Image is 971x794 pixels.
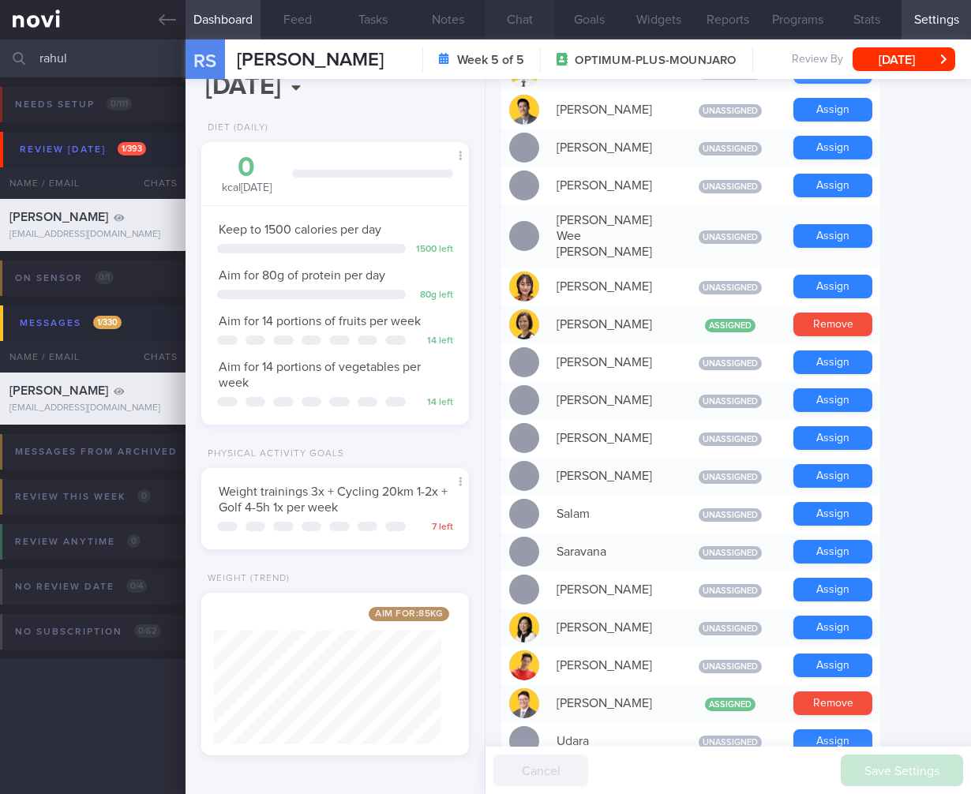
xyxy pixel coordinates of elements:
[126,579,147,593] span: 0 / 4
[457,52,524,68] strong: Week 5 of 5
[219,269,385,282] span: Aim for 80g of protein per day
[134,624,161,638] span: 0 / 62
[217,154,276,182] div: 0
[549,271,675,302] div: [PERSON_NAME]
[793,502,872,526] button: Assign
[16,313,126,334] div: Messages
[201,122,268,134] div: Diet (Daily)
[549,170,675,201] div: [PERSON_NAME]
[9,403,176,414] div: [EMAIL_ADDRESS][DOMAIN_NAME]
[792,53,843,67] span: Review By
[705,698,755,711] span: Assigned
[175,30,234,91] div: RS
[699,508,762,522] span: Unassigned
[699,230,762,244] span: Unassigned
[549,346,675,378] div: [PERSON_NAME]
[549,612,675,643] div: [PERSON_NAME]
[122,341,186,373] div: Chats
[549,422,675,454] div: [PERSON_NAME]
[793,275,872,298] button: Assign
[118,142,146,155] span: 1 / 393
[575,53,736,69] span: OPTIMUM-PLUS-MOUNJARO
[793,98,872,122] button: Assign
[9,384,108,397] span: [PERSON_NAME]
[9,229,176,241] div: [EMAIL_ADDRESS][DOMAIN_NAME]
[549,574,675,605] div: [PERSON_NAME]
[793,224,872,248] button: Assign
[549,498,675,530] div: Salam
[699,584,762,597] span: Unassigned
[549,94,675,125] div: [PERSON_NAME]
[137,489,151,503] span: 0
[699,281,762,294] span: Unassigned
[11,268,118,289] div: On sensor
[95,271,114,284] span: 0 / 1
[549,460,675,492] div: [PERSON_NAME]
[793,691,872,715] button: Remove
[699,470,762,484] span: Unassigned
[219,485,448,514] span: Weight trainings 3x + Cycling 20km 1-2x + Golf 4-5h 1x per week
[793,174,872,197] button: Assign
[549,132,675,163] div: [PERSON_NAME]
[793,136,872,159] button: Assign
[549,204,675,268] div: [PERSON_NAME] Wee [PERSON_NAME]
[201,573,290,585] div: Weight (Trend)
[9,211,108,223] span: [PERSON_NAME]
[93,316,122,329] span: 1 / 330
[11,531,144,552] div: Review anytime
[793,654,872,677] button: Assign
[699,357,762,370] span: Unassigned
[699,736,762,749] span: Unassigned
[699,104,762,118] span: Unassigned
[699,546,762,560] span: Unassigned
[793,578,872,601] button: Assign
[127,534,141,548] span: 0
[549,536,675,567] div: Saravana
[705,319,755,332] span: Assigned
[853,47,955,71] button: [DATE]
[793,729,872,753] button: Assign
[699,622,762,635] span: Unassigned
[793,426,872,450] button: Assign
[414,335,453,347] div: 14 left
[11,94,136,115] div: Needs setup
[549,725,675,757] div: Udara
[107,97,132,110] span: 0 / 111
[219,315,421,328] span: Aim for 14 portions of fruits per week
[699,180,762,193] span: Unassigned
[549,687,675,719] div: [PERSON_NAME]
[414,290,453,301] div: 80 g left
[201,448,344,460] div: Physical Activity Goals
[16,139,150,160] div: Review [DATE]
[219,223,381,236] span: Keep to 1500 calories per day
[414,244,453,256] div: 1500 left
[414,522,453,534] div: 7 left
[369,607,449,621] span: Aim for: 85 kg
[699,660,762,673] span: Unassigned
[793,540,872,564] button: Assign
[217,154,276,196] div: kcal [DATE]
[549,309,675,340] div: [PERSON_NAME]
[219,361,421,389] span: Aim for 14 portions of vegetables per week
[549,650,675,681] div: [PERSON_NAME]
[237,51,384,69] span: [PERSON_NAME]
[699,395,762,408] span: Unassigned
[122,167,186,199] div: Chats
[793,313,872,336] button: Remove
[699,142,762,155] span: Unassigned
[699,433,762,446] span: Unassigned
[549,384,675,416] div: [PERSON_NAME]
[793,350,872,374] button: Assign
[793,388,872,412] button: Assign
[11,441,225,463] div: Messages from Archived
[414,397,453,409] div: 14 left
[793,464,872,488] button: Assign
[11,486,155,507] div: Review this week
[11,576,151,597] div: No review date
[11,621,165,642] div: No subscription
[793,616,872,639] button: Assign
